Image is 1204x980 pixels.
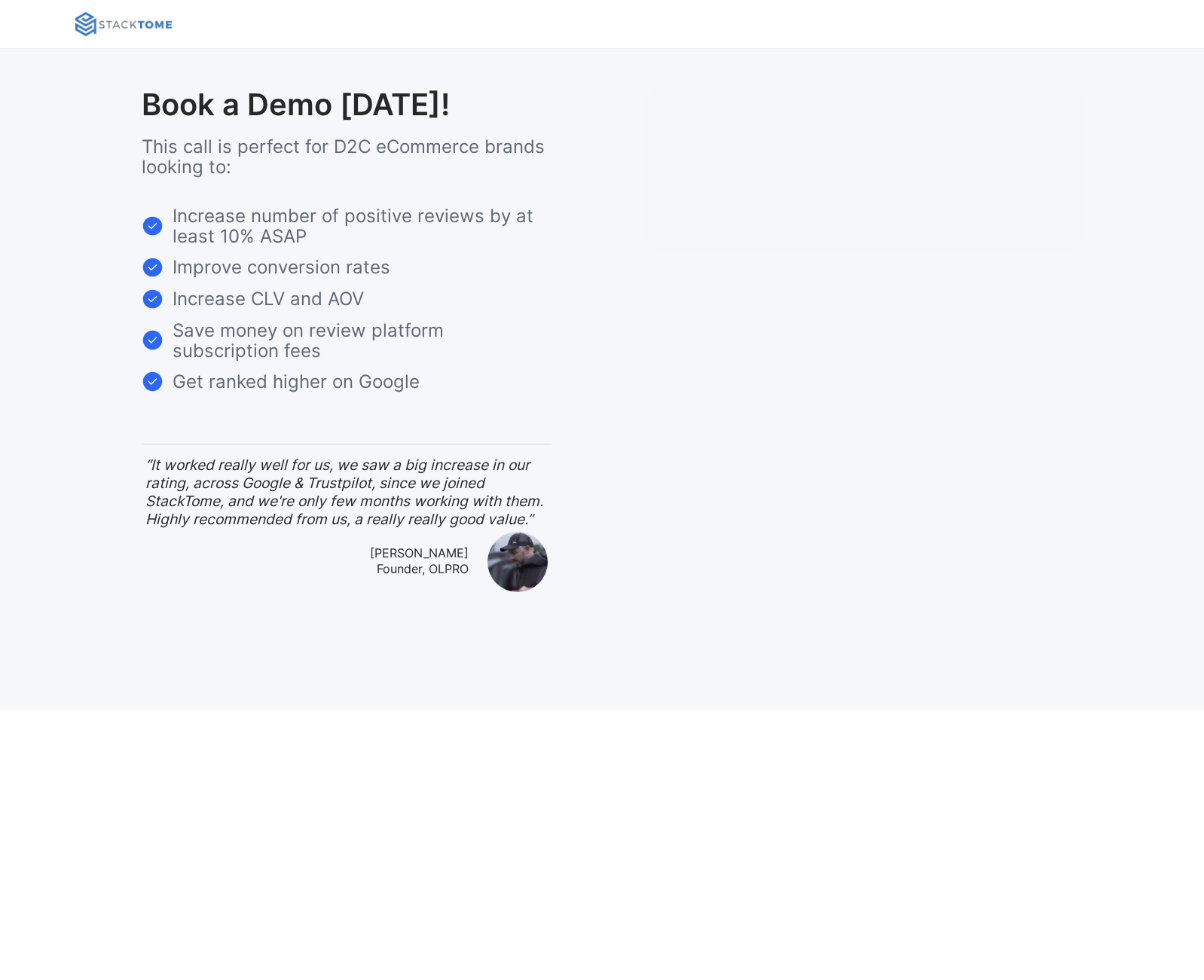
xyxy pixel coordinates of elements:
p: Save money on review platform subscription fees [173,320,552,361]
p: Get ranked higher on Google [173,371,420,392]
p: Improve conversion rates [173,257,390,277]
h2: Book a Demo [DATE]! [142,87,450,123]
em: “It worked really well for us, we saw a big increase in our rating, across Google & Trustpilot, s... [145,456,543,528]
p: This call is perfect for D2C eCommerce brands looking to: [142,136,552,177]
p: Increase number of positive reviews by at least 10% ASAP [173,206,552,246]
div: [PERSON_NAME] Founder, OLPRO [370,545,469,577]
p: Increase CLV and AOV [173,289,364,309]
